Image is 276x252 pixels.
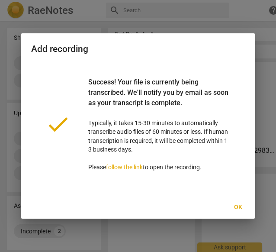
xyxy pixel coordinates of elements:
[45,111,71,137] span: done
[106,164,143,171] a: follow the link
[231,203,245,212] span: Ok
[31,44,245,55] h2: Add recording
[88,77,231,119] div: Success! Your file is currently being transcribed. We'll notify you by email as soon as your tran...
[88,77,231,172] p: Typically, it takes 15-30 minutes to automatically transcribe audio files of 60 minutes or less. ...
[224,200,252,215] button: Ok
